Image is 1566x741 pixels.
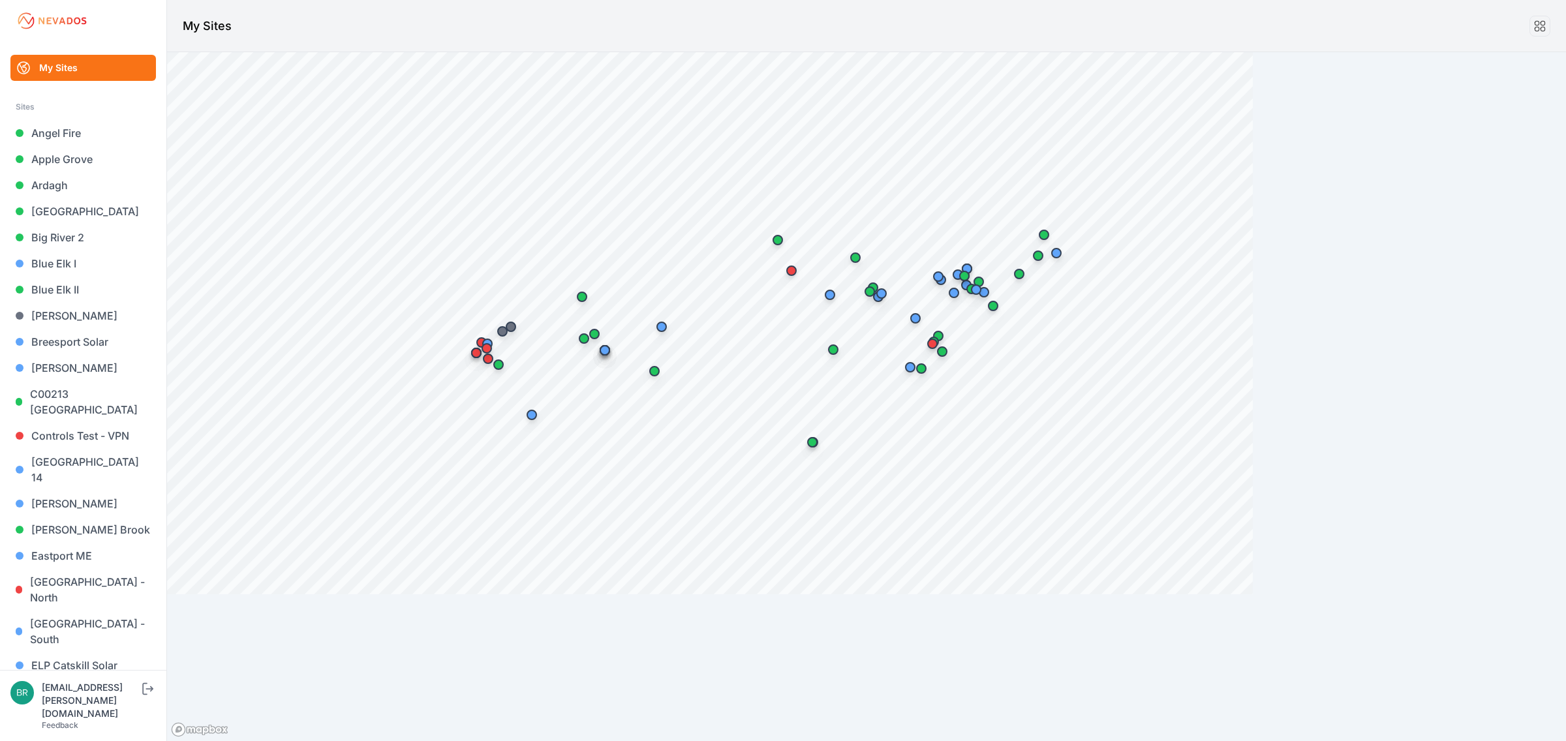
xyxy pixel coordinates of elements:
a: [GEOGRAPHIC_DATA] [10,198,156,224]
canvas: Map [167,52,1253,594]
div: Map marker [908,355,934,382]
div: Map marker [963,277,989,303]
a: My Sites [10,55,156,81]
a: Blue Elk I [10,250,156,277]
a: [PERSON_NAME] [10,491,156,517]
div: Sites [16,99,151,115]
a: Big River 2 [10,224,156,250]
a: Controls Test - VPN [10,423,156,449]
div: Map marker [925,323,951,349]
div: Map marker [921,329,947,355]
div: Map marker [857,279,883,305]
a: [PERSON_NAME] [10,303,156,329]
div: Map marker [592,337,618,363]
a: [GEOGRAPHIC_DATA] - South [10,611,156,652]
a: Blue Elk II [10,277,156,303]
div: Map marker [902,305,929,331]
a: Feedback [42,720,78,730]
div: Map marker [489,318,515,344]
div: Map marker [941,280,967,306]
div: Map marker [641,358,668,384]
a: [GEOGRAPHIC_DATA] - North [10,569,156,611]
a: Ardagh [10,172,156,198]
div: Map marker [1043,240,1069,266]
a: C00213 [GEOGRAPHIC_DATA] [10,381,156,423]
div: Map marker [951,263,977,289]
div: Map marker [980,293,1006,319]
div: Map marker [959,276,985,302]
a: [PERSON_NAME] [10,355,156,381]
div: Map marker [569,284,595,310]
div: Map marker [463,340,489,366]
div: Map marker [1006,261,1032,287]
a: Eastport ME [10,543,156,569]
a: [PERSON_NAME] Brook [10,517,156,543]
a: [GEOGRAPHIC_DATA] 14 [10,449,156,491]
div: Map marker [842,245,868,271]
img: Nevados [16,10,89,31]
a: Mapbox logo [171,722,228,737]
div: Map marker [778,258,805,284]
div: Map marker [1025,243,1051,269]
a: ELP Catskill Solar [10,652,156,678]
div: Map marker [820,337,846,363]
div: Map marker [498,314,524,340]
img: brayden.sanford@nevados.solar [10,681,34,704]
div: Map marker [571,325,597,352]
div: Map marker [817,282,843,308]
div: Map marker [468,329,495,355]
div: Map marker [925,264,951,290]
a: Angel Fire [10,120,156,146]
div: Map marker [945,262,971,288]
div: Map marker [1031,222,1057,248]
div: Map marker [474,335,500,361]
div: Map marker [860,275,886,301]
div: Map marker [868,280,895,307]
div: Map marker [799,429,825,455]
div: Map marker [765,227,791,253]
div: Map marker [519,402,545,428]
div: Map marker [954,256,980,282]
a: Breesport Solar [10,329,156,355]
div: Map marker [919,331,945,357]
div: [EMAIL_ADDRESS][PERSON_NAME][DOMAIN_NAME] [42,681,140,720]
div: Map marker [581,321,607,347]
div: Map marker [966,269,992,295]
div: Map marker [474,331,500,357]
a: Apple Grove [10,146,156,172]
div: Map marker [897,354,923,380]
h1: My Sites [183,17,232,35]
div: Map marker [649,314,675,340]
